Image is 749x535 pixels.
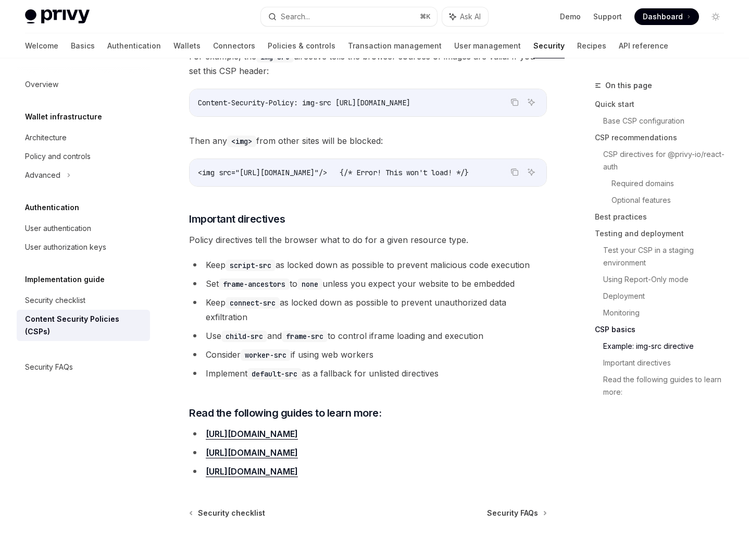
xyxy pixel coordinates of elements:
[508,95,521,109] button: Copy the contents from the code block
[525,165,538,179] button: Ask AI
[595,129,732,146] a: CSP recommendations
[593,11,622,22] a: Support
[189,347,547,362] li: Consider if using web workers
[707,8,724,25] button: Toggle dark mode
[189,233,547,247] span: Policy directives tell the browser what to do for a given resource type.
[17,291,150,310] a: Security checklist
[190,508,265,518] a: Security checklist
[261,7,438,26] button: Search...⌘K
[460,11,481,22] span: Ask AI
[17,358,150,376] a: Security FAQs
[25,78,58,91] div: Overview
[487,508,538,518] span: Security FAQs
[619,33,668,58] a: API reference
[206,429,298,440] a: [URL][DOMAIN_NAME]
[25,222,91,235] div: User authentication
[577,33,606,58] a: Recipes
[189,295,547,324] li: Keep as locked down as possible to prevent unauthorized data exfiltration
[189,212,285,226] span: Important directives
[17,219,150,238] a: User authentication
[213,33,255,58] a: Connectors
[282,331,328,342] code: frame-src
[442,7,488,26] button: Ask AI
[595,225,732,242] a: Testing and deployment
[226,260,276,271] code: script-src
[25,150,91,163] div: Policy and controls
[525,95,538,109] button: Ask AI
[206,447,298,458] a: [URL][DOMAIN_NAME]
[348,33,442,58] a: Transaction management
[595,209,732,225] a: Best practices
[297,278,322,290] code: none
[611,175,732,192] a: Required domains
[281,10,310,23] div: Search...
[189,49,547,78] span: For example, the directive tells the browser sources of images are valid. If you set this CSP hea...
[603,271,732,288] a: Using Report-Only mode
[241,349,291,361] code: worker-src
[508,165,521,179] button: Copy the contents from the code block
[17,238,150,257] a: User authorization keys
[17,310,150,341] a: Content Security Policies (CSPs)
[221,331,267,342] code: child-src
[247,368,302,380] code: default-src
[25,169,60,181] div: Advanced
[17,75,150,94] a: Overview
[25,33,58,58] a: Welcome
[25,241,106,253] div: User authorization keys
[189,406,381,420] span: Read the following guides to learn more:
[268,33,335,58] a: Policies & controls
[25,313,144,338] div: Content Security Policies (CSPs)
[603,305,732,321] a: Monitoring
[603,113,732,129] a: Base CSP configuration
[71,33,95,58] a: Basics
[25,361,73,373] div: Security FAQs
[643,11,683,22] span: Dashboard
[603,242,732,271] a: Test your CSP in a staging environment
[595,96,732,113] a: Quick start
[605,79,652,92] span: On this page
[420,13,431,21] span: ⌘ K
[603,371,732,400] a: Read the following guides to learn more:
[634,8,699,25] a: Dashboard
[206,466,298,477] a: [URL][DOMAIN_NAME]
[454,33,521,58] a: User management
[226,297,280,309] code: connect-src
[25,201,79,214] h5: Authentication
[533,33,565,58] a: Security
[603,355,732,371] a: Important directives
[25,111,102,123] h5: Wallet infrastructure
[611,192,732,209] a: Optional features
[603,338,732,355] a: Example: img-src directive
[219,278,290,290] code: frame-ancestors
[107,33,161,58] a: Authentication
[189,329,547,343] li: Use and to control iframe loading and execution
[173,33,201,58] a: Wallets
[227,136,256,147] code: <img>
[25,131,67,144] div: Architecture
[25,273,105,286] h5: Implementation guide
[189,258,547,272] li: Keep as locked down as possible to prevent malicious code execution
[25,9,90,24] img: light logo
[603,146,732,175] a: CSP directives for @privy-io/react-auth
[595,321,732,338] a: CSP basics
[198,508,265,518] span: Security checklist
[487,508,546,518] a: Security FAQs
[560,11,581,22] a: Demo
[189,276,547,291] li: Set to unless you expect your website to be embedded
[25,294,85,307] div: Security checklist
[17,147,150,166] a: Policy and controls
[198,98,410,107] span: Content-Security-Policy: img-src [URL][DOMAIN_NAME]
[603,288,732,305] a: Deployment
[198,168,469,177] span: <img src="[URL][DOMAIN_NAME]"/> {/* Error! This won't load! */}
[189,133,547,148] span: Then any from other sites will be blocked:
[189,366,547,381] li: Implement as a fallback for unlisted directives
[17,128,150,147] a: Architecture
